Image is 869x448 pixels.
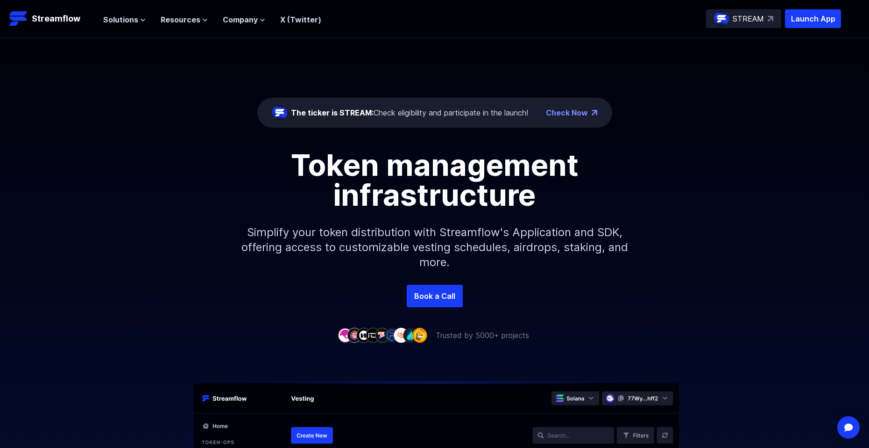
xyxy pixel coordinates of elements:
[9,9,94,28] a: Streamflow
[347,328,362,342] img: company-2
[9,9,28,28] img: Streamflow Logo
[403,328,418,342] img: company-8
[223,14,265,25] button: Company
[280,15,321,24] a: X (Twitter)
[592,110,597,116] img: top-right-arrow.png
[291,108,374,117] span: The ticker is STREAM:
[436,330,529,341] p: Trusted by 5000+ projects
[384,328,399,342] img: company-6
[412,328,427,342] img: company-9
[103,14,146,25] button: Solutions
[103,14,138,25] span: Solutions
[768,16,773,22] img: top-right-arrow.svg
[32,12,80,25] p: Streamflow
[733,13,764,24] p: STREAM
[161,14,208,25] button: Resources
[706,9,781,28] a: STREAM
[234,210,636,285] p: Simplify your token distribution with Streamflow's Application and SDK, offering access to custom...
[407,285,463,307] a: Book a Call
[837,416,860,439] div: Open Intercom Messenger
[161,14,200,25] span: Resources
[291,107,528,118] div: Check eligibility and participate in the launch!
[785,9,841,28] button: Launch App
[356,328,371,342] img: company-3
[394,328,409,342] img: company-7
[714,11,729,26] img: streamflow-logo-circle.png
[546,107,588,118] a: Check Now
[366,328,381,342] img: company-4
[338,328,353,342] img: company-1
[223,14,258,25] span: Company
[375,328,390,342] img: company-5
[272,105,287,120] img: streamflow-logo-circle.png
[225,150,645,210] h1: Token management infrastructure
